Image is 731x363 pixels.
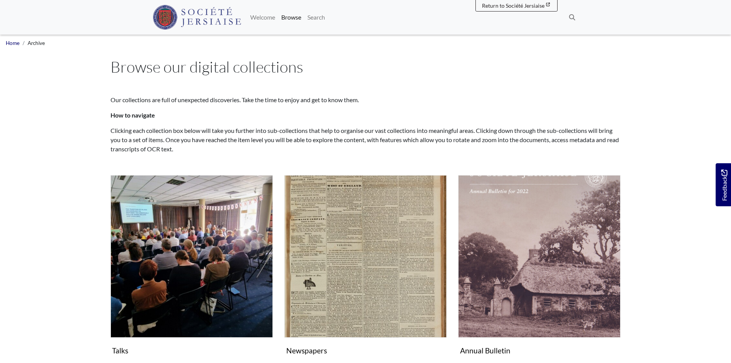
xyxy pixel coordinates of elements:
p: Our collections are full of unexpected discoveries. Take the time to enjoy and get to know them. [111,95,621,104]
a: Browse [278,10,304,25]
a: Newspapers Newspapers [284,175,447,358]
img: Talks [111,175,273,338]
a: Home [6,40,20,46]
img: Annual Bulletin [458,175,620,338]
span: Archive [28,40,45,46]
strong: How to navigate [111,111,155,119]
h1: Browse our digital collections [111,58,621,76]
a: Welcome [247,10,278,25]
a: Talks Talks [111,175,273,358]
p: Clicking each collection box below will take you further into sub-collections that help to organi... [111,126,621,154]
a: Annual Bulletin Annual Bulletin [458,175,620,358]
span: Feedback [719,170,729,201]
a: Search [304,10,328,25]
span: Return to Société Jersiaise [482,2,545,9]
a: Would you like to provide feedback? [716,163,731,206]
img: Société Jersiaise [153,5,241,30]
img: Newspapers [284,175,447,338]
a: Société Jersiaise logo [153,3,241,31]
